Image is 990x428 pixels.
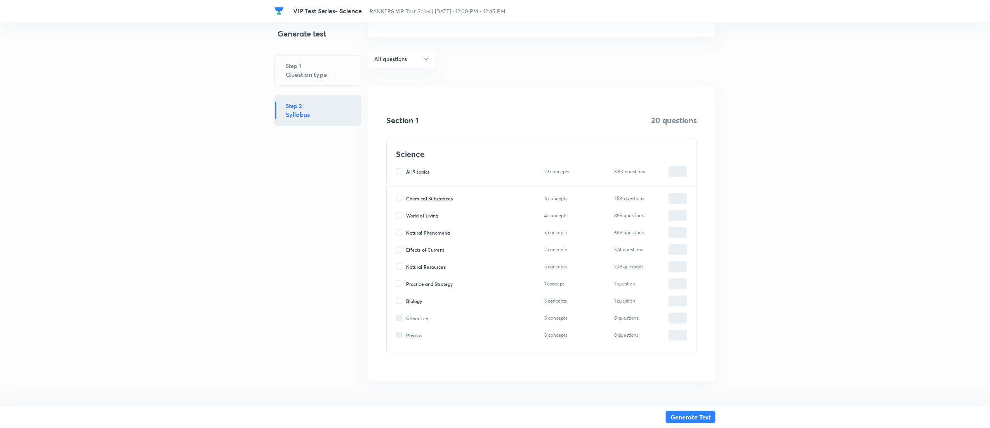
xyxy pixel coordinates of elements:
h6: Step 2 [286,102,310,110]
span: Chemistry [406,315,428,322]
p: 3 concepts [544,229,599,236]
h4: Section 1 [386,115,419,126]
span: Chemical Substances [406,195,453,202]
span: Effects of Current [406,246,444,253]
h4: 20 questions [651,115,697,126]
p: 4 concepts [544,212,599,219]
span: RANKERS VIP Test Seies | [DATE] · 12:00 PM - 12:45 PM [370,7,505,15]
span: All 9 topics [406,168,429,175]
p: 0 questions [614,332,653,339]
span: Practice and Strategy [406,280,453,287]
span: Biology [406,298,422,304]
p: 269 questions [614,263,653,270]
span: Natural Resources [406,263,446,270]
h5: Question type [286,70,327,79]
img: Company Logo [274,6,284,16]
p: 324 questions [614,246,653,253]
h4: Science [396,148,687,160]
h4: Generate test [274,28,361,46]
a: Company Logo [274,6,287,16]
p: 1.5K questions [614,195,653,202]
p: 0 concepts [544,332,599,339]
p: 1 question [614,298,653,304]
h6: Step 1 [286,62,327,70]
p: 659 questions [614,229,653,236]
p: 6 concepts [544,195,599,202]
p: 3 concepts [544,298,599,304]
button: Generate Test [666,411,716,423]
p: 2 concepts [544,246,599,253]
p: 3 concepts [544,263,599,270]
p: 22 concepts [544,168,599,175]
p: 3.6K questions [614,168,653,175]
span: VIP Test Series- Science [293,7,362,15]
h2: VIP Test Series- Science [386,7,635,22]
p: 885 questions [614,212,653,219]
p: 1 question [614,280,653,287]
p: 0 questions [614,315,653,322]
span: Physics [406,332,422,339]
button: All questions [368,50,436,68]
span: World of Living [406,212,439,219]
p: 1 concept [544,280,599,287]
p: 0 concepts [544,315,599,322]
h5: Syllabus [286,110,310,119]
span: Natural Phenomena [406,229,450,236]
